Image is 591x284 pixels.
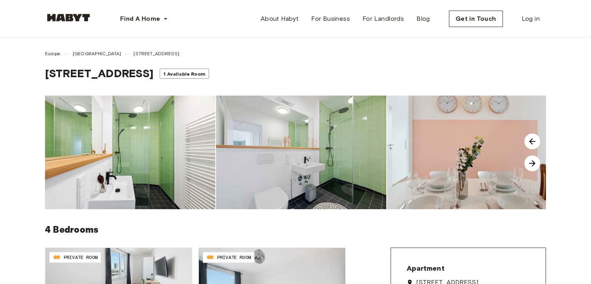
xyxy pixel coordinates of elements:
span: Log in [522,14,540,24]
a: Log in [515,11,546,27]
button: Find A Home [114,11,174,27]
a: For Business [305,11,356,27]
span: [STREET_ADDRESS] [45,67,153,80]
span: [GEOGRAPHIC_DATA] [73,50,121,57]
span: Europe [45,50,60,57]
img: image [387,96,557,209]
a: For Landlords [356,11,410,27]
img: image [45,96,215,209]
span: PRIVATE ROOM [217,254,251,261]
img: image-carousel-arrow [524,156,540,171]
span: Blog [416,14,430,24]
span: Apartment [407,264,444,273]
span: For Landlords [362,14,404,24]
h6: 4 Bedrooms [45,222,546,238]
span: Get in Touch [456,14,496,24]
span: Find A Home [120,14,160,24]
a: About Habyt [254,11,305,27]
button: Get in Touch [449,11,503,27]
a: Blog [410,11,436,27]
img: Habyt [45,14,92,22]
img: image-carousel-arrow [524,134,540,149]
img: image [216,96,386,209]
span: PRIVATE ROOM [64,254,97,261]
span: 1 Available Room [163,71,205,77]
span: For Business [311,14,350,24]
span: About Habyt [261,14,299,24]
span: [STREET_ADDRESS] [133,50,179,57]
